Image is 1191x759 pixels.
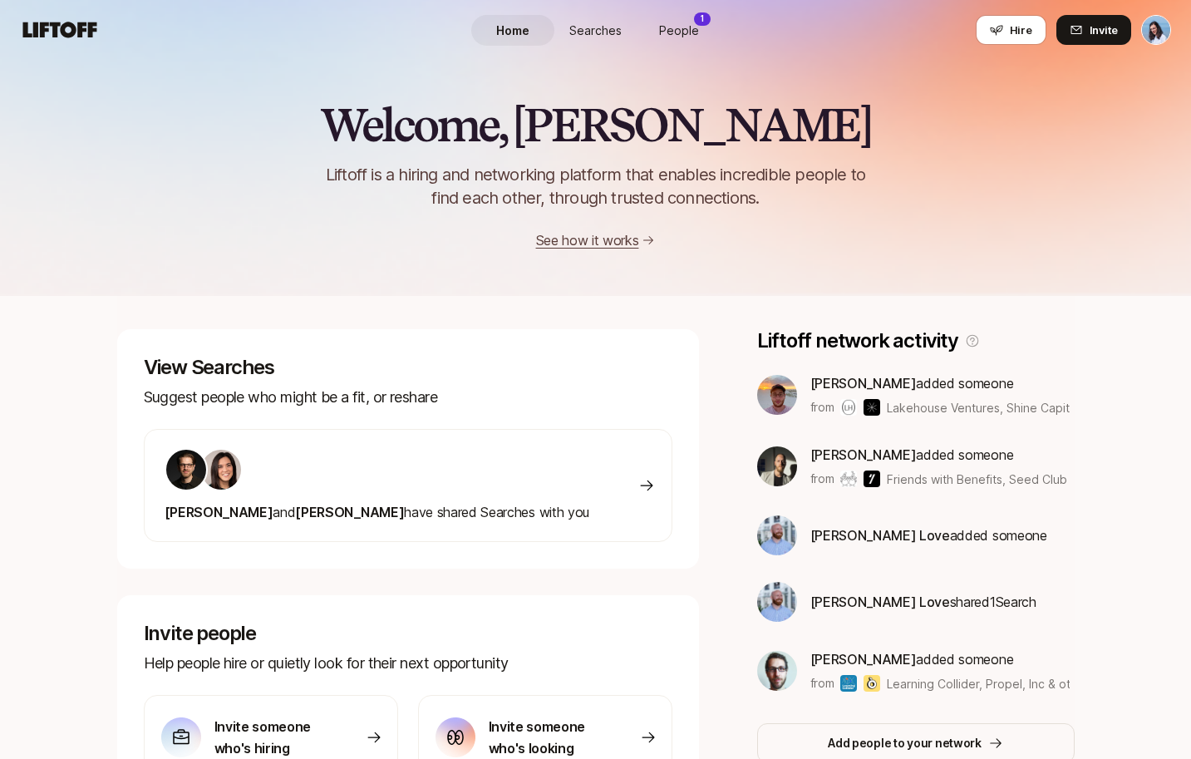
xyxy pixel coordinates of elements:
[828,733,982,753] p: Add people to your network
[840,399,857,416] img: Lakehouse Ventures
[637,15,721,46] a: People1
[1141,15,1171,45] button: Dan Tase
[471,15,554,46] a: Home
[214,716,331,759] p: Invite someone who's hiring
[757,582,797,622] img: b72c8261_0d4d_4a50_aadc_a05c176bc497.jpg
[810,651,917,668] span: [PERSON_NAME]
[757,375,797,415] img: ACg8ocJgLS4_X9rs-p23w7LExaokyEoWgQo9BGx67dOfttGDosg=s160-c
[840,471,857,487] img: Friends with Benefits
[320,100,871,150] h2: Welcome, [PERSON_NAME]
[810,673,834,693] p: from
[757,515,797,555] img: b72c8261_0d4d_4a50_aadc_a05c176bc497.jpg
[864,399,880,416] img: Shine Capital
[165,504,589,520] span: have shared Searches with you
[810,397,834,417] p: from
[887,401,1129,415] span: Lakehouse Ventures, Shine Capital & others
[810,648,1070,670] p: added someone
[201,450,241,490] img: 71d7b91d_d7cb_43b4_a7ea_a9b2f2cc6e03.jpg
[659,22,699,39] span: People
[810,591,1036,613] p: shared 1 Search
[810,527,950,544] span: [PERSON_NAME] Love
[757,651,797,691] img: 87b9490a_cb76_40a5_9ed5_08b7491e3b68.jpg
[810,372,1070,394] p: added someone
[810,446,917,463] span: [PERSON_NAME]
[1090,22,1118,38] span: Invite
[554,15,637,46] a: Searches
[1010,22,1032,38] span: Hire
[840,675,857,692] img: Learning Collider
[887,677,1095,691] span: Learning Collider, Propel, Inc & others
[757,446,797,486] img: 318e5d3d_b654_46dc_b918_bcb3f7c51db9.jpg
[864,675,880,692] img: Propel, Inc
[273,504,295,520] span: and
[295,504,404,520] span: [PERSON_NAME]
[144,652,672,675] p: Help people hire or quietly look for their next opportunity
[165,504,273,520] span: [PERSON_NAME]
[701,12,704,25] p: 1
[1056,15,1131,45] button: Invite
[757,329,958,352] p: Liftoff network activity
[976,15,1046,45] button: Hire
[496,22,529,39] span: Home
[144,622,672,645] p: Invite people
[144,386,672,409] p: Suggest people who might be a fit, or reshare
[489,716,605,759] p: Invite someone who's looking
[810,375,917,392] span: [PERSON_NAME]
[144,356,672,379] p: View Searches
[298,163,893,209] p: Liftoff is a hiring and networking platform that enables incredible people to find each other, th...
[864,471,880,487] img: Seed Club
[810,469,834,489] p: from
[887,472,1117,486] span: Friends with Benefits, Seed Club & others
[1142,16,1170,44] img: Dan Tase
[810,525,1047,546] p: added someone
[166,450,206,490] img: ACg8ocLkLr99FhTl-kK-fHkDFhetpnfS0fTAm4rmr9-oxoZ0EDUNs14=s160-c
[810,444,1070,466] p: added someone
[569,22,622,39] span: Searches
[536,232,639,249] a: See how it works
[810,594,950,610] span: [PERSON_NAME] Love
